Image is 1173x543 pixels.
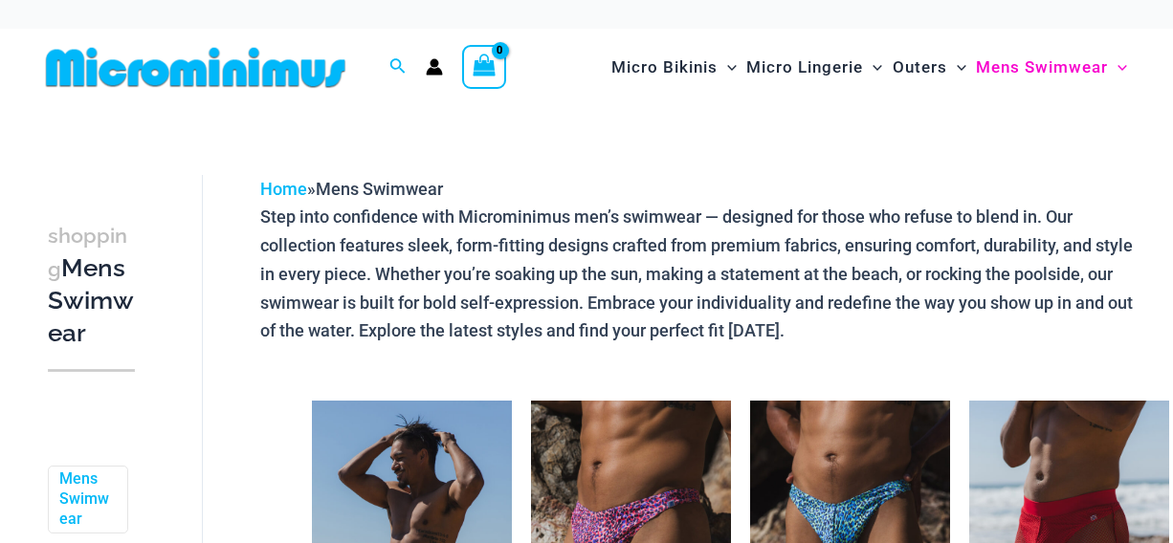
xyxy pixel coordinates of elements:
a: Micro LingerieMenu ToggleMenu Toggle [741,38,887,97]
span: Menu Toggle [863,43,882,92]
span: Micro Bikinis [611,43,718,92]
a: Micro BikinisMenu ToggleMenu Toggle [607,38,741,97]
a: Search icon link [389,55,407,79]
span: Micro Lingerie [746,43,863,92]
span: Menu Toggle [718,43,737,92]
span: » [260,179,443,199]
a: OutersMenu ToggleMenu Toggle [888,38,971,97]
img: MM SHOP LOGO FLAT [38,46,353,89]
span: Mens Swimwear [316,179,443,199]
nav: Site Navigation [604,35,1135,99]
a: Mens Swimwear [59,469,113,529]
a: Mens SwimwearMenu ToggleMenu Toggle [971,38,1132,97]
a: View Shopping Cart, empty [462,45,506,89]
h3: Mens Swimwear [48,219,135,350]
span: Mens Swimwear [976,43,1108,92]
p: Step into confidence with Microminimus men’s swimwear — designed for those who refuse to blend in... [260,203,1134,345]
span: Menu Toggle [1108,43,1127,92]
a: Home [260,179,307,199]
span: Menu Toggle [947,43,966,92]
span: Outers [893,43,947,92]
a: Account icon link [426,58,443,76]
span: shopping [48,224,127,281]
